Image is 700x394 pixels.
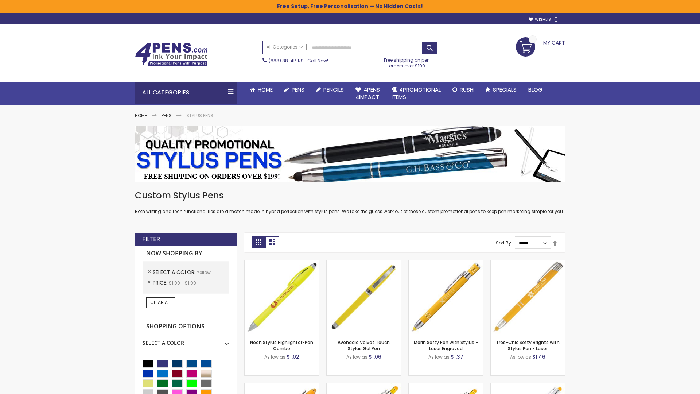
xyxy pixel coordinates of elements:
[197,269,211,275] span: Yellow
[377,54,438,69] div: Free shipping on pen orders over $199
[169,280,196,286] span: $1.00 - $1.99
[327,383,401,389] a: Phoenix Softy Brights with Stylus Pen - Laser-Yellow
[369,353,381,360] span: $1.06
[532,353,545,360] span: $1.46
[142,235,160,243] strong: Filter
[409,260,483,334] img: Marin Softy Pen with Stylus - Laser Engraved-Yellow
[245,260,319,266] a: Neon Stylus Highlighter-Pen Combo-Yellow
[414,339,478,351] a: Marin Softy Pen with Stylus - Laser Engraved
[135,190,565,215] div: Both writing and tech functionalities are a match made in hybrid perfection with stylus pens. We ...
[428,354,450,360] span: As low as
[264,354,285,360] span: As low as
[269,58,304,64] a: (888) 88-4PENS
[491,383,565,389] a: Tres-Chic Softy with Stylus Top Pen - ColorJet-Yellow
[338,339,390,351] a: Avendale Velvet Touch Stylus Gel Pen
[529,17,558,22] a: Wishlist
[510,354,531,360] span: As low as
[245,383,319,389] a: Ellipse Softy Brights with Stylus Pen - Laser-Yellow
[409,260,483,266] a: Marin Softy Pen with Stylus - Laser Engraved-Yellow
[292,86,304,93] span: Pens
[346,354,367,360] span: As low as
[447,82,479,98] a: Rush
[279,82,310,98] a: Pens
[258,86,273,93] span: Home
[143,319,229,335] strong: Shopping Options
[491,260,565,334] img: Tres-Chic Softy Brights with Stylus Pen - Laser-Yellow
[327,260,401,334] img: Avendale Velvet Touch Stylus Gel Pen-Yellow
[496,240,511,246] label: Sort By
[267,44,303,50] span: All Categories
[135,190,565,201] h1: Custom Stylus Pens
[135,112,147,119] a: Home
[135,126,565,182] img: Stylus Pens
[522,82,548,98] a: Blog
[146,297,175,308] a: Clear All
[327,260,401,266] a: Avendale Velvet Touch Stylus Gel Pen-Yellow
[269,58,328,64] span: - Call Now!
[135,82,237,104] div: All Categories
[493,86,517,93] span: Specials
[143,246,229,261] strong: Now Shopping by
[263,41,307,53] a: All Categories
[186,112,213,119] strong: Stylus Pens
[244,82,279,98] a: Home
[386,82,447,105] a: 4PROMOTIONALITEMS
[460,86,474,93] span: Rush
[150,299,171,305] span: Clear All
[143,334,229,347] div: Select A Color
[491,260,565,266] a: Tres-Chic Softy Brights with Stylus Pen - Laser-Yellow
[355,86,380,101] span: 4Pens 4impact
[528,86,542,93] span: Blog
[135,43,208,66] img: 4Pens Custom Pens and Promotional Products
[479,82,522,98] a: Specials
[409,383,483,389] a: Phoenix Softy Brights Gel with Stylus Pen - Laser-Yellow
[153,279,169,286] span: Price
[287,353,299,360] span: $1.02
[310,82,350,98] a: Pencils
[392,86,441,101] span: 4PROMOTIONAL ITEMS
[451,353,463,360] span: $1.37
[323,86,344,93] span: Pencils
[162,112,172,119] a: Pens
[350,82,386,105] a: 4Pens4impact
[245,260,319,334] img: Neon Stylus Highlighter-Pen Combo-Yellow
[153,269,197,276] span: Select A Color
[496,339,560,351] a: Tres-Chic Softy Brights with Stylus Pen - Laser
[250,339,313,351] a: Neon Stylus Highlighter-Pen Combo
[252,236,265,248] strong: Grid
